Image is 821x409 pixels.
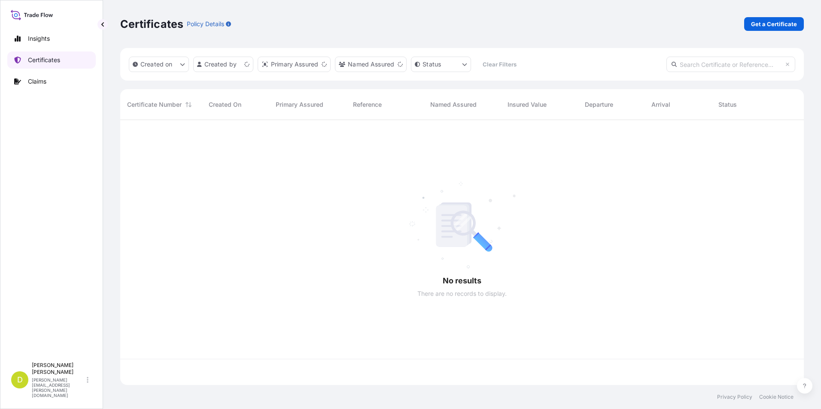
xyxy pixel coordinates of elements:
[430,100,477,109] span: Named Assured
[508,100,547,109] span: Insured Value
[32,362,85,376] p: [PERSON_NAME] [PERSON_NAME]
[423,60,441,69] p: Status
[717,394,752,400] a: Privacy Policy
[7,30,96,47] a: Insights
[32,377,85,398] p: [PERSON_NAME][EMAIL_ADDRESS][PERSON_NAME][DOMAIN_NAME]
[483,60,517,69] p: Clear Filters
[271,60,318,69] p: Primary Assured
[209,100,241,109] span: Created On
[335,57,407,72] button: cargoOwner Filter options
[258,57,331,72] button: distributor Filter options
[353,100,382,109] span: Reference
[276,100,323,109] span: Primary Assured
[187,20,224,28] p: Policy Details
[751,20,797,28] p: Get a Certificate
[120,17,183,31] p: Certificates
[129,57,189,72] button: createdOn Filter options
[28,34,50,43] p: Insights
[28,77,46,86] p: Claims
[204,60,237,69] p: Created by
[193,57,253,72] button: createdBy Filter options
[759,394,794,400] a: Cookie Notice
[17,376,23,384] span: D
[127,100,182,109] span: Certificate Number
[7,73,96,90] a: Claims
[7,51,96,69] a: Certificates
[666,57,795,72] input: Search Certificate or Reference...
[348,60,394,69] p: Named Assured
[651,100,670,109] span: Arrival
[718,100,737,109] span: Status
[411,57,471,72] button: certificateStatus Filter options
[585,100,613,109] span: Departure
[475,57,523,71] button: Clear Filters
[183,99,194,110] button: Sort
[140,60,173,69] p: Created on
[744,17,804,31] a: Get a Certificate
[28,56,60,64] p: Certificates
